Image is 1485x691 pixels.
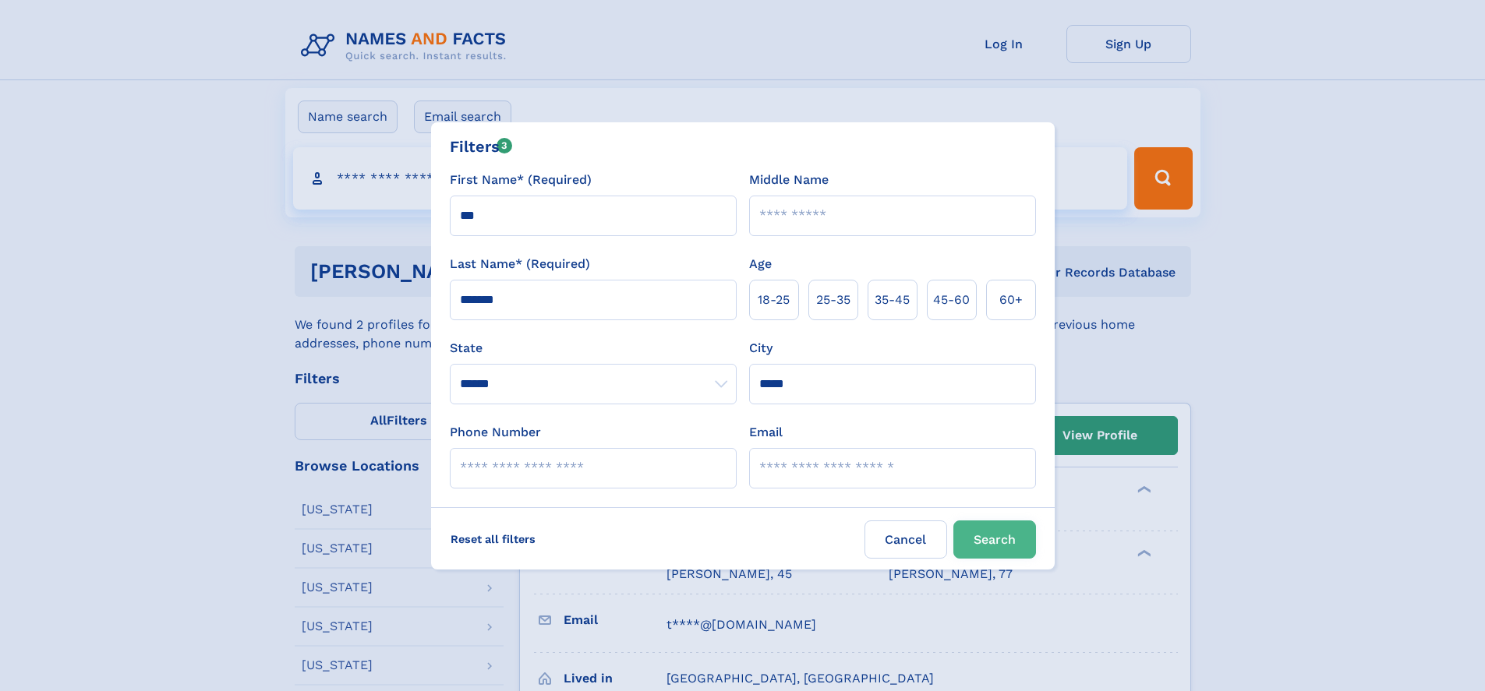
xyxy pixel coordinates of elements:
[816,291,850,309] span: 25‑35
[450,423,541,442] label: Phone Number
[999,291,1023,309] span: 60+
[450,255,590,273] label: Last Name* (Required)
[953,520,1036,559] button: Search
[933,291,970,309] span: 45‑60
[440,520,546,558] label: Reset all filters
[450,171,592,189] label: First Name* (Required)
[450,135,513,158] div: Filters
[450,339,737,358] label: State
[749,339,773,358] label: City
[749,171,829,189] label: Middle Name
[758,291,790,309] span: 18‑25
[749,423,783,442] label: Email
[864,520,947,559] label: Cancel
[875,291,910,309] span: 35‑45
[749,255,772,273] label: Age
